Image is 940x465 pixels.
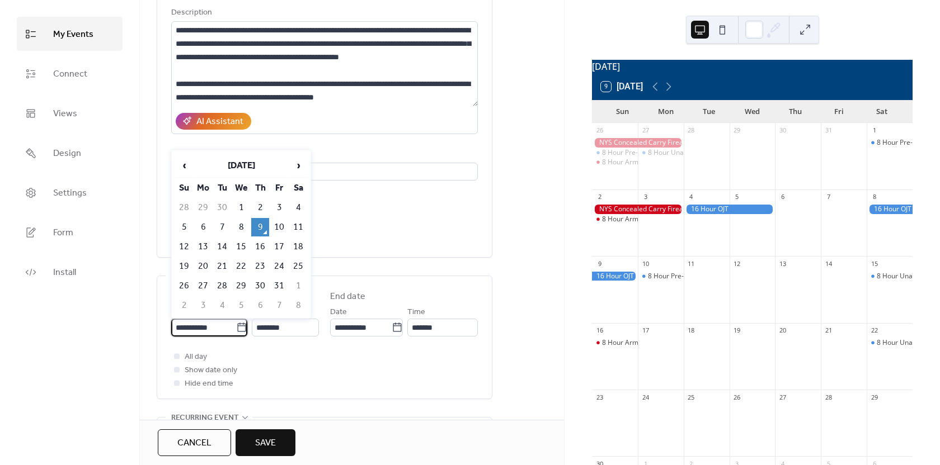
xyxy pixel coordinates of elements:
[817,101,860,123] div: Fri
[867,338,913,348] div: 8 Hour Unarmed Annual
[289,238,307,256] td: 18
[194,296,212,315] td: 3
[289,218,307,236] td: 11
[17,255,123,289] a: Install
[641,393,650,401] div: 24
[185,377,233,391] span: Hide end time
[176,154,192,177] span: ‹
[778,193,787,201] div: 6
[185,350,207,364] span: All day
[213,277,231,295] td: 28
[158,429,231,456] a: Cancel
[251,277,269,295] td: 30
[592,138,684,148] div: NYS Concealed Carry Firearm Safety Training
[648,272,721,281] div: 8 Hour Pre-Assignment
[175,238,193,256] td: 12
[213,179,231,197] th: Tu
[289,198,307,217] td: 4
[638,272,684,281] div: 8 Hour Pre-Assignment
[53,105,77,122] span: Views
[17,175,123,210] a: Settings
[687,259,695,268] div: 11
[733,326,741,335] div: 19
[592,60,913,73] div: [DATE]
[232,179,250,197] th: We
[592,158,638,167] div: 8 Hour Armed Annual
[778,326,787,335] div: 20
[232,296,250,315] td: 5
[407,306,425,319] span: Time
[687,126,695,135] div: 28
[194,154,288,178] th: [DATE]
[175,257,193,276] td: 19
[733,259,741,268] div: 12
[177,436,211,450] span: Cancel
[213,257,231,276] td: 21
[213,218,231,236] td: 7
[824,393,833,401] div: 28
[733,393,741,401] div: 26
[824,326,833,335] div: 21
[774,101,817,123] div: Thu
[175,296,193,315] td: 2
[870,259,878,268] div: 15
[194,277,212,295] td: 27
[778,393,787,401] div: 27
[251,218,269,236] td: 9
[601,101,644,123] div: Sun
[592,148,638,158] div: 8 Hour Pre-Assignment
[867,272,913,281] div: 8 Hour Unarmed Annual
[731,101,774,123] div: Wed
[17,136,123,170] a: Design
[684,205,775,214] div: 16 Hour OJT
[53,26,93,43] span: My Events
[53,65,87,83] span: Connect
[270,198,288,217] td: 3
[592,205,684,214] div: NYS Concealed Carry Firearm Safety Training
[232,238,250,256] td: 15
[53,145,81,162] span: Design
[592,215,638,224] div: 8 Hour Armed Annual
[687,193,695,201] div: 4
[251,179,269,197] th: Th
[194,257,212,276] td: 20
[861,101,904,123] div: Sat
[638,148,684,158] div: 8 Hour Unarmed Annual
[602,338,670,348] div: 8 Hour Armed Annual
[270,179,288,197] th: Fr
[641,326,650,335] div: 17
[251,198,269,217] td: 2
[270,296,288,315] td: 7
[687,393,695,401] div: 25
[644,101,687,123] div: Mon
[687,326,695,335] div: 18
[824,126,833,135] div: 31
[867,138,913,148] div: 8 Hour Pre-Assignment
[648,148,724,158] div: 8 Hour Unarmed Annual
[171,6,476,20] div: Description
[213,296,231,315] td: 4
[270,277,288,295] td: 31
[213,238,231,256] td: 14
[270,218,288,236] td: 10
[185,364,237,377] span: Show date only
[289,257,307,276] td: 25
[641,193,650,201] div: 3
[602,215,670,224] div: 8 Hour Armed Annual
[194,238,212,256] td: 13
[688,101,731,123] div: Tue
[289,277,307,295] td: 1
[290,154,307,177] span: ›
[270,257,288,276] td: 24
[778,259,787,268] div: 13
[602,158,670,167] div: 8 Hour Armed Annual
[733,193,741,201] div: 5
[824,259,833,268] div: 14
[733,126,741,135] div: 29
[175,218,193,236] td: 5
[595,126,604,135] div: 26
[176,113,251,130] button: AI Assistant
[17,215,123,249] a: Form
[867,205,913,214] div: 16 Hour OJT
[17,96,123,130] a: Views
